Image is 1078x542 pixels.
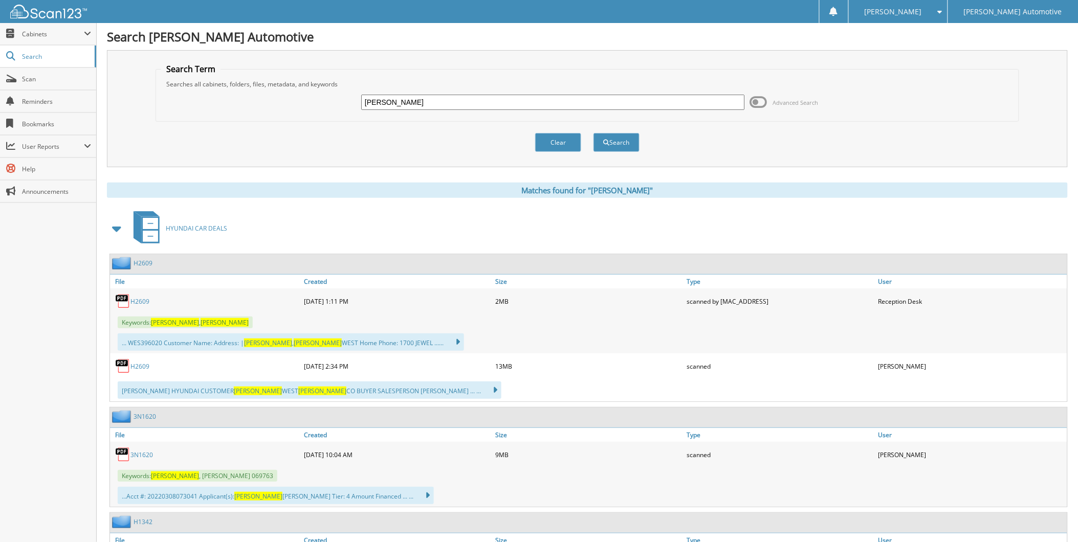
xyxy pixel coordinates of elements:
a: User [876,428,1067,442]
div: scanned by [MAC_ADDRESS] [685,291,876,311]
div: scanned [685,356,876,376]
span: User Reports [22,142,84,151]
a: H1342 [134,517,152,526]
span: HYUNDAI CAR DEALS [166,224,227,233]
legend: Search Term [161,63,221,75]
button: Search [593,133,640,152]
span: [PERSON_NAME] [151,471,199,480]
img: folder2.png [112,257,134,269]
span: [PERSON_NAME] [298,387,346,395]
span: [PERSON_NAME] [201,318,249,327]
span: Scan [22,75,91,83]
span: [PERSON_NAME] [234,492,282,501]
span: Advanced Search [773,99,819,106]
a: Created [301,275,493,288]
div: [PERSON_NAME] HYUNDAI CUSTOMER WEST CO BUYER SALESPERSON [PERSON_NAME] ... ... [118,381,501,399]
div: 2MB [493,291,684,311]
div: [PERSON_NAME] [876,444,1067,465]
a: H2609 [134,259,152,267]
div: [DATE] 10:04 AM [301,444,493,465]
div: ... WES396020 Customer Name: Address: | , WEST Home Phone: 1700 JEWEL ...... [118,333,464,351]
img: folder2.png [112,515,134,528]
a: File [110,275,301,288]
a: H2609 [130,362,149,371]
a: H2609 [130,297,149,306]
a: Size [493,275,684,288]
img: PDF.png [115,447,130,462]
span: Help [22,165,91,173]
span: [PERSON_NAME] Automotive [964,9,1062,15]
h1: Search [PERSON_NAME] Automotive [107,28,1068,45]
span: Reminders [22,97,91,106]
span: Keywords: , [118,317,253,328]
a: Created [301,428,493,442]
a: 3N1620 [134,412,156,421]
a: File [110,428,301,442]
span: Announcements [22,187,91,196]
span: [PERSON_NAME] [151,318,199,327]
a: Size [493,428,684,442]
div: scanned [685,444,876,465]
span: Search [22,52,90,61]
iframe: Chat Widget [1027,493,1078,542]
span: Cabinets [22,30,84,38]
img: scan123-logo-white.svg [10,5,87,18]
span: [PERSON_NAME] [244,338,292,347]
a: Type [685,428,876,442]
div: [DATE] 2:34 PM [301,356,493,376]
div: [DATE] 1:11 PM [301,291,493,311]
img: PDF.png [115,358,130,374]
div: ...Acct #: 20220308073041 Applicant(s): [PERSON_NAME] Tier: 4 Amount Financed ... ... [118,487,434,504]
div: Reception Desk [876,291,1067,311]
img: folder2.png [112,410,134,423]
div: [PERSON_NAME] [876,356,1067,376]
div: Searches all cabinets, folders, files, metadata, and keywords [161,80,1014,88]
button: Clear [535,133,581,152]
a: 3N1620 [130,450,153,459]
a: Type [685,275,876,288]
span: [PERSON_NAME] [865,9,922,15]
span: Keywords: , [PERSON_NAME] 069763 [118,470,277,482]
img: PDF.png [115,293,130,309]
span: [PERSON_NAME] [234,387,282,395]
a: User [876,275,1067,288]
a: HYUNDAI CAR DEALS [127,208,227,249]
span: [PERSON_NAME] [294,338,342,347]
div: Matches found for "[PERSON_NAME]" [107,183,1068,198]
span: Bookmarks [22,120,91,128]
div: 13MB [493,356,684,376]
div: 9MB [493,444,684,465]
